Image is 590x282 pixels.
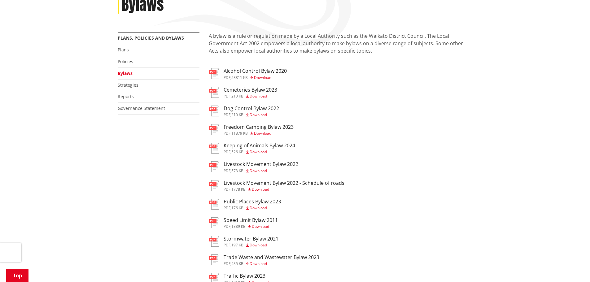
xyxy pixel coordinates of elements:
[231,131,248,136] span: 11879 KB
[209,124,219,135] img: document-pdf.svg
[209,106,219,116] img: document-pdf.svg
[224,236,278,242] h3: Stormwater Bylaw 2021
[224,180,344,186] h3: Livestock Movement Bylaw 2022 - Schedule of roads
[224,168,230,173] span: pdf
[231,93,243,99] span: 213 KB
[252,187,269,192] span: Download
[118,105,165,111] a: Governance Statement
[224,254,319,260] h3: Trade Waste and Wastewater Bylaw 2023
[209,68,287,79] a: Alcohol Control Bylaw 2020 pdf,58811 KB Download
[250,112,267,117] span: Download
[231,112,243,117] span: 210 KB
[118,47,129,53] a: Plans
[118,59,133,64] a: Policies
[209,180,219,191] img: document-pdf.svg
[224,112,230,117] span: pdf
[209,180,344,191] a: Livestock Movement Bylaw 2022 - Schedule of roads pdf,1778 KB Download
[250,205,267,210] span: Download
[250,149,267,154] span: Download
[209,217,219,228] img: document-pdf.svg
[224,150,295,154] div: ,
[224,187,230,192] span: pdf
[231,75,248,80] span: 58811 KB
[224,68,287,74] h3: Alcohol Control Bylaw 2020
[231,149,243,154] span: 526 KB
[209,106,279,117] a: Dog Control Bylaw 2022 pdf,210 KB Download
[224,131,230,136] span: pdf
[209,199,219,210] img: document-pdf.svg
[231,242,243,248] span: 197 KB
[224,217,278,223] h3: Speed Limit Bylaw 2011
[118,35,184,41] a: Plans, policies and bylaws
[224,113,279,117] div: ,
[224,273,269,279] h3: Traffic Bylaw 2023
[209,236,278,247] a: Stormwater Bylaw 2021 pdf,197 KB Download
[224,76,287,80] div: ,
[250,93,267,99] span: Download
[254,75,271,80] span: Download
[209,161,219,172] img: document-pdf.svg
[209,143,295,154] a: Keeping of Animals Bylaw 2024 pdf,526 KB Download
[209,161,298,172] a: Livestock Movement Bylaw 2022 pdf,573 KB Download
[224,169,298,173] div: ,
[224,106,279,111] h3: Dog Control Bylaw 2022
[209,236,219,247] img: document-pdf.svg
[224,188,344,191] div: ,
[224,75,230,80] span: pdf
[231,205,243,210] span: 176 KB
[250,261,267,266] span: Download
[231,261,243,266] span: 435 KB
[231,187,246,192] span: 1778 KB
[224,124,294,130] h3: Freedom Camping Bylaw 2023
[118,82,138,88] a: Strategies
[224,224,230,229] span: pdf
[224,132,294,135] div: ,
[209,87,219,98] img: document-pdf.svg
[224,261,230,266] span: pdf
[224,87,277,93] h3: Cemeteries Bylaw 2023
[250,168,267,173] span: Download
[224,225,278,228] div: ,
[209,199,281,210] a: Public Places Bylaw 2023 pdf,176 KB Download
[118,93,134,99] a: Reports
[250,242,267,248] span: Download
[231,168,243,173] span: 573 KB
[209,254,219,265] img: document-pdf.svg
[224,199,281,205] h3: Public Places Bylaw 2023
[224,243,278,247] div: ,
[209,143,219,154] img: document-pdf.svg
[209,254,319,266] a: Trade Waste and Wastewater Bylaw 2023 pdf,435 KB Download
[209,32,473,62] p: A bylaw is a rule or regulation made by a Local Authority such as the Waikato District Council. T...
[6,269,28,282] a: Top
[224,206,281,210] div: ,
[209,124,294,135] a: Freedom Camping Bylaw 2023 pdf,11879 KB Download
[224,161,298,167] h3: Livestock Movement Bylaw 2022
[209,217,278,228] a: Speed Limit Bylaw 2011 pdf,1889 KB Download
[118,70,133,76] a: Bylaws
[224,242,230,248] span: pdf
[224,205,230,210] span: pdf
[562,256,584,278] iframe: Messenger Launcher
[224,143,295,149] h3: Keeping of Animals Bylaw 2024
[224,93,230,99] span: pdf
[252,224,269,229] span: Download
[224,262,319,266] div: ,
[209,87,277,98] a: Cemeteries Bylaw 2023 pdf,213 KB Download
[224,149,230,154] span: pdf
[209,68,219,79] img: document-pdf.svg
[224,94,277,98] div: ,
[254,131,271,136] span: Download
[231,224,246,229] span: 1889 KB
